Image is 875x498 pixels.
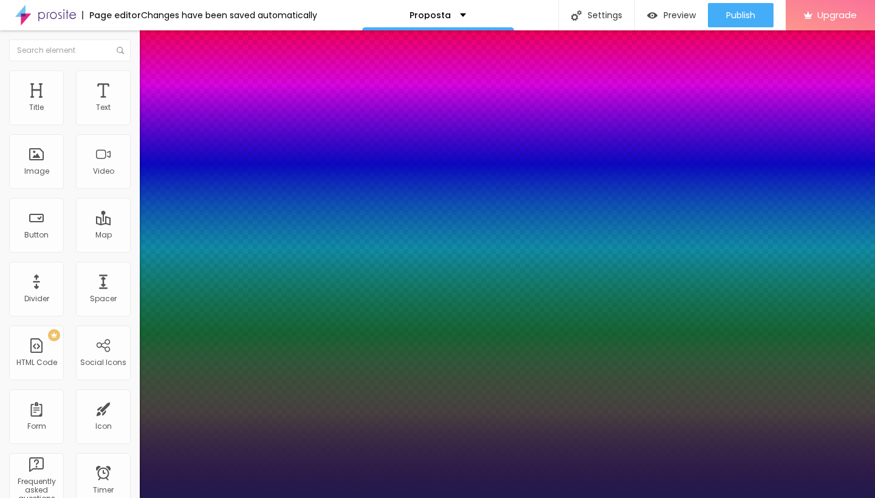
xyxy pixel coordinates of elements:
p: Proposta [410,11,451,19]
button: Preview [635,3,708,27]
div: Divider [24,295,49,303]
input: Search element [9,39,131,61]
div: Map [95,231,112,239]
div: Text [96,103,111,112]
div: Social Icons [80,358,126,367]
div: Form [27,422,46,431]
img: Icone [571,10,582,21]
div: Video [93,167,114,176]
img: Icone [117,47,124,54]
div: Image [24,167,49,176]
img: view-1.svg [647,10,657,21]
div: Button [24,231,49,239]
div: HTML Code [16,358,57,367]
div: Spacer [90,295,117,303]
div: Title [29,103,44,112]
span: Publish [726,10,755,20]
div: Timer [93,486,114,494]
div: Icon [95,422,112,431]
span: Preview [664,10,696,20]
button: Publish [708,3,774,27]
div: Changes have been saved automatically [141,11,317,19]
span: Upgrade [817,10,857,20]
div: Page editor [82,11,141,19]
